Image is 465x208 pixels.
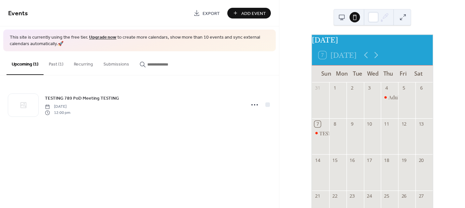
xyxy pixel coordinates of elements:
span: 12:00 pm [45,110,70,116]
div: 9 [349,121,355,127]
div: 13 [418,121,424,127]
div: 4 [383,85,390,91]
div: 19 [401,157,407,163]
div: 23 [349,193,355,199]
div: 21 [314,193,321,199]
div: 8 [331,121,338,127]
button: Upcoming (1) [7,51,44,75]
div: Mon [334,66,350,82]
div: Sun [318,66,334,82]
div: 10 [366,121,373,127]
a: Export [189,8,225,18]
button: Recurring [69,51,98,74]
div: 6 [418,85,424,91]
div: 26 [401,193,407,199]
div: [DATE] [312,35,433,45]
div: 11 [383,121,390,127]
div: 5 [401,85,407,91]
span: [DATE] [45,104,70,110]
div: 15 [331,157,338,163]
button: Submissions [98,51,134,74]
div: Sat [411,66,426,82]
div: Adult Workshop -TESTING 456 PoD Meeting TESTING [381,94,398,101]
div: 16 [349,157,355,163]
div: 24 [366,193,373,199]
div: 3 [366,85,373,91]
div: Thu [380,66,396,82]
div: 12 [401,121,407,127]
div: Tue [350,66,365,82]
div: TESTING 789 PoD Meeting TESTING [312,130,329,137]
div: 20 [418,157,424,163]
span: Add Event [241,10,266,17]
div: 1 [331,85,338,91]
div: Fri [396,66,411,82]
div: 17 [366,157,373,163]
a: TESTING 789 PoD Meeting TESTING [45,94,119,102]
a: Upgrade now [89,33,116,42]
div: TESTING 789 PoD Meeting TESTING [319,130,399,137]
div: 25 [383,193,390,199]
div: 7 [314,121,321,127]
div: 22 [331,193,338,199]
div: 27 [418,193,424,199]
div: 31 [314,85,321,91]
button: Past (1) [44,51,69,74]
span: This site is currently using the free tier. to create more calendars, show more than 10 events an... [10,34,269,47]
span: Events [8,7,28,20]
div: 2 [349,85,355,91]
div: Wed [365,66,380,82]
div: 18 [383,157,390,163]
button: Add Event [227,8,271,18]
span: Export [203,10,220,17]
div: 14 [314,157,321,163]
